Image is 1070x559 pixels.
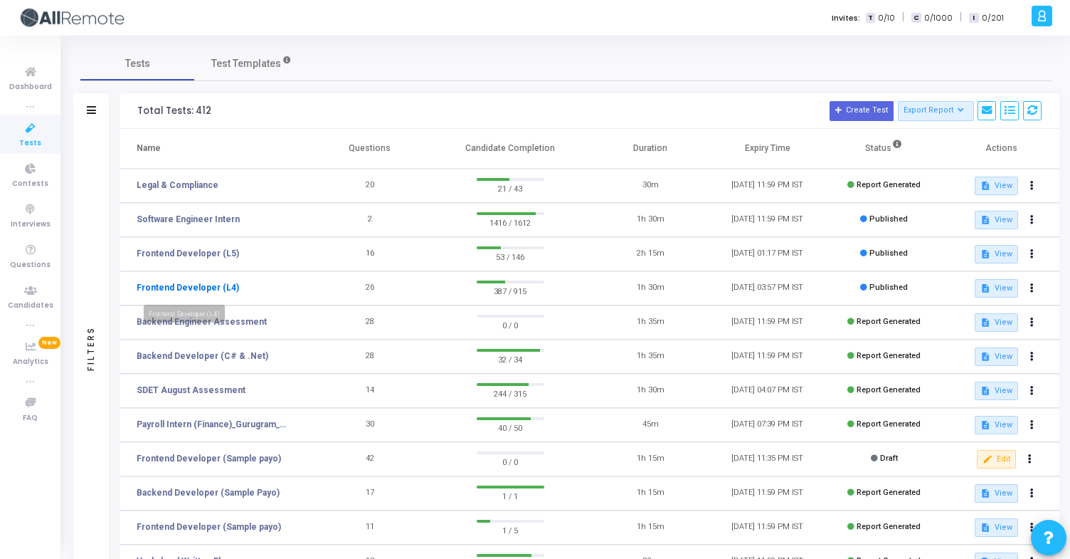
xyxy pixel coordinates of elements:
[869,283,908,292] span: Published
[312,203,428,237] td: 2
[85,270,97,427] div: Filters
[125,56,150,71] span: Tests
[857,385,921,395] span: Report Generated
[980,249,990,259] mat-icon: description
[477,420,544,434] span: 40 / 50
[312,408,428,442] td: 30
[857,317,921,326] span: Report Generated
[477,489,544,503] span: 1 / 1
[137,384,245,397] a: SDET August Assessment
[477,249,544,263] span: 53 / 146
[709,511,825,545] td: [DATE] 11:59 PM IST
[975,211,1018,229] button: View
[9,81,52,93] span: Dashboard
[709,442,825,476] td: [DATE] 11:35 PM IST
[980,318,990,328] mat-icon: description
[592,169,709,203] td: 30m
[312,271,428,305] td: 26
[826,129,943,169] th: Status
[592,237,709,271] td: 2h 15m
[832,12,860,24] label: Invites:
[975,484,1018,503] button: View
[477,181,544,195] span: 21 / 43
[120,129,312,169] th: Name
[980,215,990,225] mat-icon: description
[869,249,908,258] span: Published
[211,56,281,71] span: Test Templates
[312,340,428,374] td: 28
[709,408,825,442] td: [DATE] 07:39 PM IST
[312,476,428,511] td: 17
[13,356,48,368] span: Analytics
[898,101,974,121] button: Export Report
[709,271,825,305] td: [DATE] 03:57 PM IST
[592,271,709,305] td: 1h 30m
[137,418,290,431] a: Payroll Intern (Finance)_Gurugram_Campus
[592,476,709,511] td: 1h 15m
[857,351,921,360] span: Report Generated
[902,10,904,25] span: |
[980,283,990,293] mat-icon: description
[975,279,1018,298] button: View
[980,523,990,533] mat-icon: description
[980,489,990,498] mat-icon: description
[137,452,281,465] a: Frontend Developer (Sample payo)
[477,283,544,298] span: 387 / 915
[982,12,1004,24] span: 0/201
[977,450,1016,469] button: Edit
[709,476,825,511] td: [DATE] 11:59 PM IST
[140,305,228,324] div: Frontend Developer (L4)
[11,219,51,231] span: Interviews
[969,13,978,23] span: I
[911,13,921,23] span: C
[477,386,544,400] span: 244 / 315
[477,215,544,229] span: 1416 / 1612
[857,488,921,497] span: Report Generated
[137,105,211,117] div: Total Tests: 412
[477,352,544,366] span: 32 / 34
[709,237,825,271] td: [DATE] 01:17 PM IST
[975,518,1018,537] button: View
[592,129,709,169] th: Duration
[830,101,894,121] button: Create Test
[137,179,218,192] a: Legal & Compliance
[592,305,709,340] td: 1h 35m
[878,12,895,24] span: 0/10
[592,408,709,442] td: 45m
[709,169,825,203] td: [DATE] 11:59 PM IST
[312,129,428,169] th: Questions
[857,522,921,531] span: Report Generated
[857,180,921,189] span: Report Generated
[866,13,875,23] span: T
[709,305,825,340] td: [DATE] 11:59 PM IST
[857,419,921,429] span: Report Generated
[18,4,125,32] img: logo
[980,386,990,396] mat-icon: description
[592,442,709,476] td: 1h 15m
[943,129,1059,169] th: Actions
[975,382,1018,400] button: View
[960,10,962,25] span: |
[38,337,60,349] span: New
[975,245,1018,263] button: View
[880,454,898,463] span: Draft
[477,318,544,332] span: 0 / 0
[312,169,428,203] td: 20
[592,511,709,545] td: 1h 15m
[980,352,990,362] mat-icon: description
[137,213,240,226] a: Software Engineer Intern
[592,374,709,408] td: 1h 30m
[477,454,544,469] span: 0 / 0
[975,348,1018,366] button: View
[980,181,990,191] mat-icon: description
[709,203,825,237] td: [DATE] 11:59 PM IST
[137,486,280,499] a: Backend Developer (Sample Payo)
[975,177,1018,195] button: View
[980,420,990,430] mat-icon: description
[312,442,428,476] td: 42
[12,178,48,190] span: Contests
[312,305,428,340] td: 28
[869,214,908,224] span: Published
[592,340,709,374] td: 1h 35m
[924,12,953,24] span: 0/1000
